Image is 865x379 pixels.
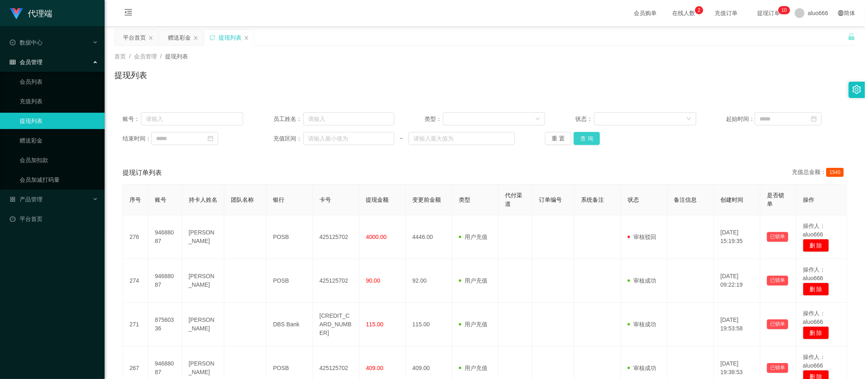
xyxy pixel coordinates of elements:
[266,215,313,259] td: POSB
[123,30,146,45] div: 平台首页
[505,192,522,207] span: 代付渠道
[711,10,742,16] span: 充值订单
[10,59,16,65] i: 图标: table
[148,259,182,303] td: 94688087
[123,168,162,178] span: 提现订单列表
[459,234,487,240] span: 用户充值
[148,215,182,259] td: 94688087
[803,239,829,252] button: 删 除
[266,259,313,303] td: POSB
[189,196,217,203] span: 持卡人姓名
[10,196,42,203] span: 产品管理
[141,112,243,125] input: 请输入
[852,85,861,94] i: 图标: setting
[20,74,98,90] a: 会员列表
[10,40,16,45] i: 图标: check-circle-o
[160,53,162,60] span: /
[674,196,697,203] span: 备注信息
[767,319,788,329] button: 已锁单
[575,115,594,123] span: 状态：
[114,53,126,60] span: 首页
[114,0,142,27] i: 图标: menu-fold
[574,132,600,145] button: 查 询
[668,10,699,16] span: 在线人数
[114,69,147,81] h1: 提现列表
[123,215,148,259] td: 276
[20,113,98,129] a: 提现列表
[459,321,487,328] span: 用户充值
[726,115,755,123] span: 起始时间：
[545,132,571,145] button: 重 置
[155,196,166,203] span: 账号
[168,30,191,45] div: 赠送彩金
[20,152,98,168] a: 会员加扣款
[628,234,656,240] span: 审核驳回
[182,259,224,303] td: [PERSON_NAME]
[366,365,384,371] span: 409.00
[129,53,131,60] span: /
[273,196,284,203] span: 银行
[838,10,844,16] i: 图标: global
[273,115,303,123] span: 员工姓名：
[193,36,198,40] i: 图标: close
[803,310,826,325] span: 操作人：aluo666
[208,136,213,141] i: 图标: calendar
[784,6,787,14] p: 0
[535,116,540,122] i: 图标: down
[753,10,784,16] span: 提现订单
[767,276,788,285] button: 已锁单
[406,215,452,259] td: 4446.00
[803,223,826,238] span: 操作人：aluo666
[425,115,443,123] span: 类型：
[394,134,409,143] span: ~
[714,215,760,259] td: [DATE] 15:19:35
[803,196,814,203] span: 操作
[803,326,829,339] button: 删 除
[714,259,760,303] td: [DATE] 09:22:19
[406,303,452,346] td: 115.00
[20,132,98,149] a: 赠送彩金
[20,93,98,109] a: 充值列表
[148,36,153,40] i: 图标: close
[826,168,844,177] span: 1540
[123,115,141,123] span: 账号：
[10,59,42,65] span: 会员管理
[778,6,790,14] sup: 10
[409,132,515,145] input: 请输入最大值为
[20,172,98,188] a: 会员加减打码量
[165,53,188,60] span: 提现列表
[10,211,98,227] a: 图标: dashboard平台首页
[266,303,313,346] td: DBS Bank
[803,266,826,281] span: 操作人：aluo666
[695,6,703,14] sup: 2
[313,303,360,346] td: [CREDIT_CARD_NUMBER]
[803,283,829,296] button: 删 除
[698,6,701,14] p: 2
[803,354,826,369] span: 操作人：aluo666
[148,303,182,346] td: 87560336
[210,35,215,40] i: 图标: sync
[714,303,760,346] td: [DATE] 19:53:58
[792,168,847,178] div: 充值总金额：
[781,6,784,14] p: 1
[539,196,562,203] span: 订单编号
[123,134,151,143] span: 结束时间：
[123,259,148,303] td: 274
[767,192,784,207] span: 是否锁单
[130,196,141,203] span: 序号
[219,30,241,45] div: 提现列表
[459,365,487,371] span: 用户充值
[320,196,331,203] span: 卡号
[366,321,384,328] span: 115.00
[366,277,380,284] span: 90.00
[459,277,487,284] span: 用户充值
[366,196,389,203] span: 提现金额
[313,215,360,259] td: 425125702
[412,196,441,203] span: 变更前金额
[10,39,42,46] span: 数据中心
[767,363,788,373] button: 已锁单
[767,232,788,242] button: 已锁单
[303,132,394,145] input: 请输入最小值为
[231,196,254,203] span: 团队名称
[244,36,249,40] i: 图标: close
